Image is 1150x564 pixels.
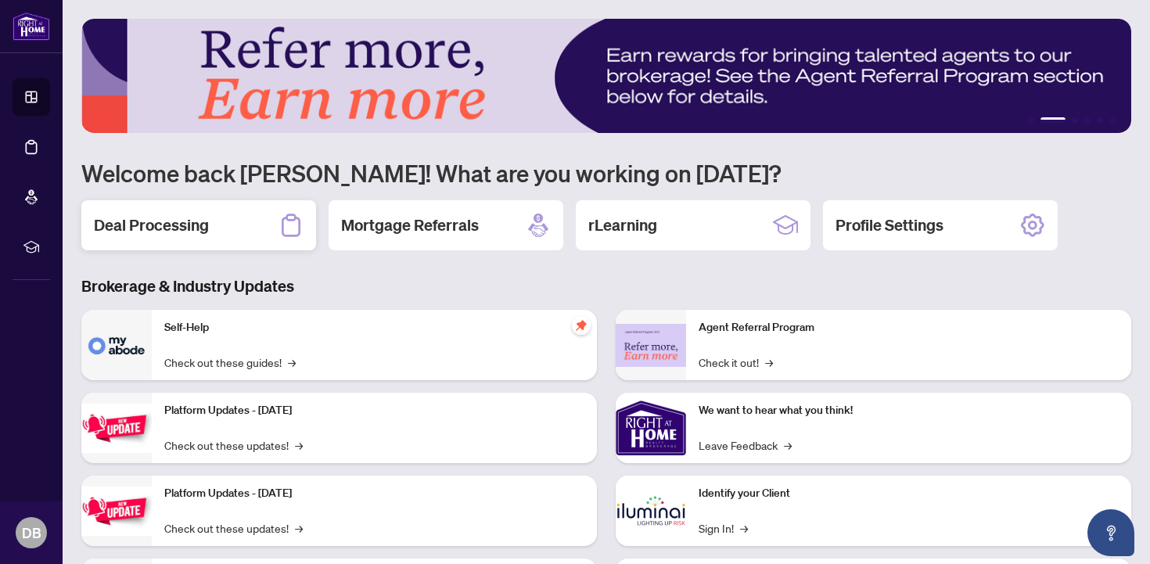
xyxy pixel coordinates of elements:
a: Leave Feedback→ [699,436,792,454]
p: We want to hear what you think! [699,402,1119,419]
img: Platform Updates - July 21, 2025 [81,404,152,453]
h1: Welcome back [PERSON_NAME]! What are you working on [DATE]? [81,158,1131,188]
span: → [740,519,748,537]
a: Check out these updates!→ [164,436,303,454]
button: 6 [1109,117,1116,124]
h2: rLearning [588,214,657,236]
span: DB [22,522,41,544]
p: Agent Referral Program [699,319,1119,336]
p: Self-Help [164,319,584,336]
h2: Mortgage Referrals [341,214,479,236]
button: Open asap [1087,509,1134,556]
p: Identify your Client [699,485,1119,502]
span: → [288,354,296,371]
span: → [784,436,792,454]
button: 2 [1040,117,1066,124]
h2: Deal Processing [94,214,209,236]
img: We want to hear what you think! [616,393,686,463]
span: → [295,519,303,537]
img: logo [13,12,50,41]
button: 4 [1084,117,1091,124]
a: Check out these guides!→ [164,354,296,371]
p: Platform Updates - [DATE] [164,402,584,419]
img: Self-Help [81,310,152,380]
span: pushpin [572,316,591,335]
button: 5 [1097,117,1103,124]
a: Check it out!→ [699,354,773,371]
img: Identify your Client [616,476,686,546]
img: Agent Referral Program [616,324,686,367]
span: → [295,436,303,454]
img: Slide 1 [81,19,1131,133]
span: → [765,354,773,371]
p: Platform Updates - [DATE] [164,485,584,502]
h3: Brokerage & Industry Updates [81,275,1131,297]
button: 1 [1028,117,1034,124]
a: Check out these updates!→ [164,519,303,537]
h2: Profile Settings [836,214,943,236]
button: 3 [1072,117,1078,124]
a: Sign In!→ [699,519,748,537]
img: Platform Updates - July 8, 2025 [81,487,152,536]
